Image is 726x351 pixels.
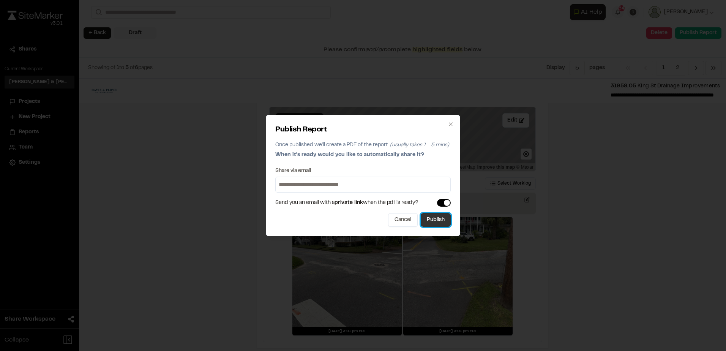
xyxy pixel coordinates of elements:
[275,124,451,136] h2: Publish Report
[388,213,418,227] button: Cancel
[275,199,418,207] span: Send you an email with a when the pdf is ready?
[275,153,424,157] span: When it's ready would you like to automatically share it?
[275,168,311,174] label: Share via email
[275,141,451,149] p: Once published we'll create a PDF of the report.
[335,201,363,205] span: private link
[421,213,451,227] button: Publish
[390,143,449,147] span: (usually takes 1 - 5 mins)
